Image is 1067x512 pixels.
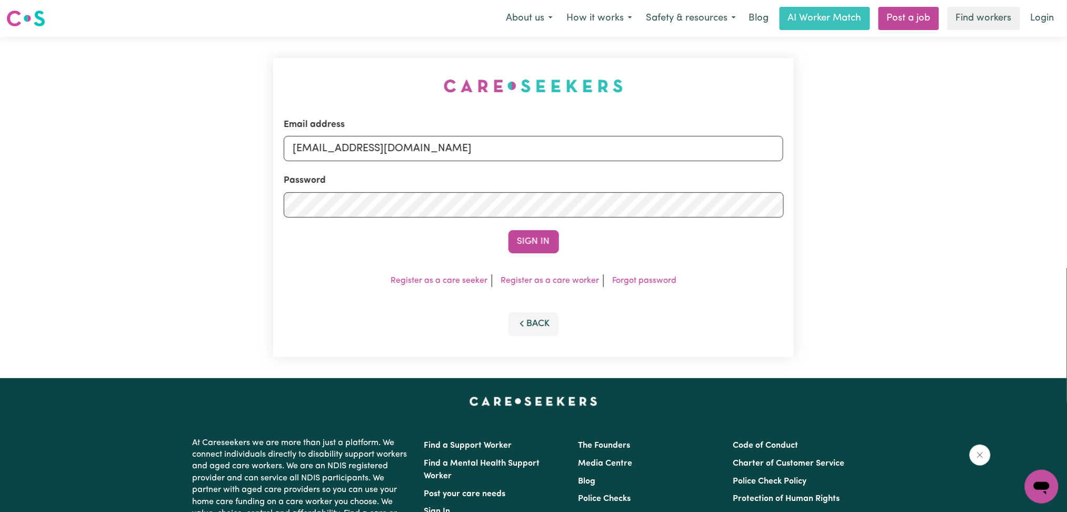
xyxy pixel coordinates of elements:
[6,6,45,31] a: Careseekers logo
[508,312,559,336] button: Back
[1025,470,1059,504] iframe: Button to launch messaging window
[560,7,639,29] button: How it works
[733,495,840,503] a: Protection of Human Rights
[284,174,326,188] label: Password
[6,9,45,28] img: Careseekers logo
[424,490,506,498] a: Post your care needs
[579,459,633,468] a: Media Centre
[1024,7,1061,30] a: Login
[501,277,599,285] a: Register as a care worker
[499,7,560,29] button: About us
[780,7,870,30] a: AI Worker Match
[579,495,631,503] a: Police Checks
[743,7,775,30] a: Blog
[284,118,345,132] label: Email address
[733,477,806,486] a: Police Check Policy
[879,7,939,30] a: Post a job
[733,441,798,450] a: Code of Conduct
[508,230,559,253] button: Sign In
[579,441,631,450] a: The Founders
[612,277,676,285] a: Forgot password
[579,477,596,486] a: Blog
[284,136,784,161] input: Email address
[424,459,540,480] a: Find a Mental Health Support Worker
[424,441,512,450] a: Find a Support Worker
[6,7,64,16] span: Need any help?
[948,7,1020,30] a: Find workers
[970,445,991,466] iframe: Close message
[470,397,597,406] a: Careseekers home page
[733,459,844,468] a: Charter of Customer Service
[639,7,743,29] button: Safety & resources
[391,277,487,285] a: Register as a care seeker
